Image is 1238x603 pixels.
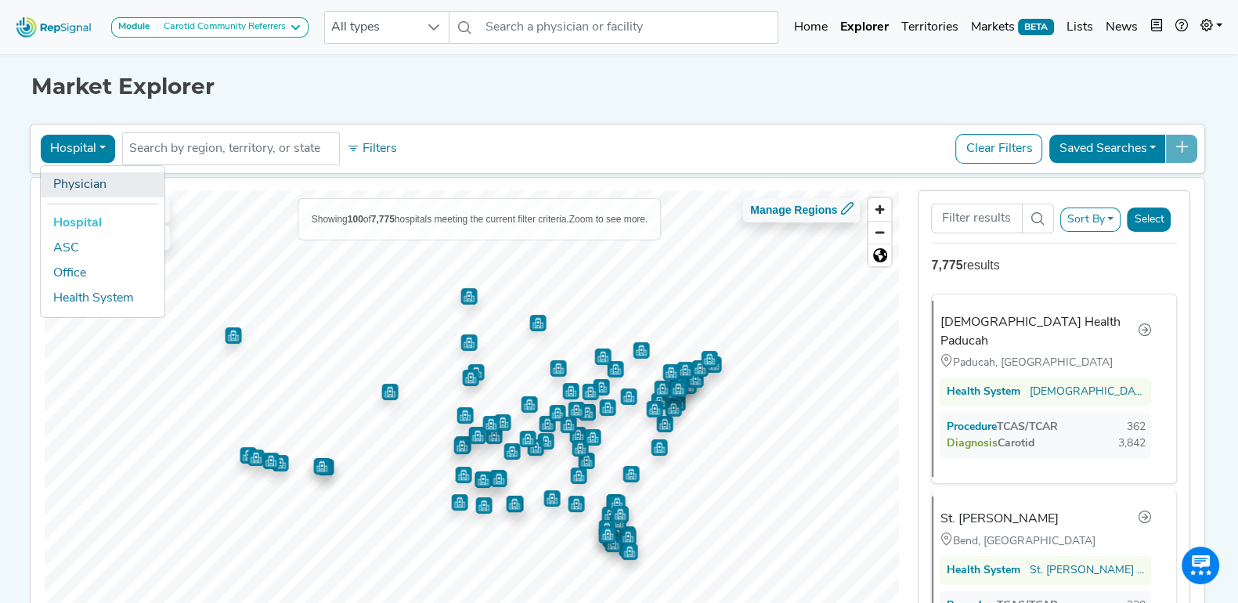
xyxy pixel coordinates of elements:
div: Map marker [620,388,637,405]
div: Map marker [598,520,615,536]
div: Map marker [599,399,615,416]
a: Home [788,12,834,43]
button: Zoom in [868,198,891,221]
a: Explorer [834,12,895,43]
div: Map marker [539,416,555,432]
input: Search a physician or facility [479,11,778,44]
div: Map marker [469,428,485,444]
a: Territories [895,12,965,43]
div: Map marker [506,496,522,512]
span: BETA [1018,19,1054,34]
div: Map marker [272,455,288,471]
div: Map marker [670,381,686,397]
div: Map marker [560,417,576,433]
div: Map marker [677,362,693,378]
div: Map marker [460,334,477,351]
div: Map marker [475,497,492,514]
div: Map marker [454,436,471,453]
div: Map marker [568,402,584,418]
div: Carotid [946,435,1034,452]
div: Map marker [457,407,473,424]
div: Map marker [240,447,256,464]
div: Map marker [467,364,484,381]
div: Map marker [598,527,615,543]
div: Map marker [669,381,685,397]
div: Map marker [451,494,467,511]
button: Filters [343,135,401,162]
div: Map marker [669,395,685,411]
div: Map marker [490,471,507,487]
div: Map marker [607,361,623,377]
div: Map marker [633,342,649,359]
div: Map marker [455,467,471,483]
button: Saved Searches [1049,134,1166,164]
a: St. [PERSON_NAME] Health System, Inc. [1029,562,1145,579]
div: Map marker [315,458,331,475]
span: Reset zoom [868,244,891,266]
div: Map marker [664,384,680,400]
button: ModuleCarotid Community Referrers [111,17,309,38]
div: Map marker [543,490,560,507]
div: Map marker [612,507,628,523]
a: Lists [1060,12,1099,43]
a: MarketsBETA [965,12,1060,43]
a: Hospital [41,211,164,236]
div: Map marker [701,351,717,367]
span: Zoom to see more. [569,214,648,225]
div: Map marker [572,440,588,457]
div: Map marker [489,470,506,486]
div: Map marker [468,427,485,443]
div: Bend, [GEOGRAPHIC_DATA] [940,533,1151,550]
div: Map marker [578,453,594,469]
a: ASC [41,236,164,261]
div: 3,842 [1117,435,1145,452]
div: Map marker [651,439,667,456]
div: Map marker [579,404,595,421]
b: 100 [348,214,363,225]
input: Search Term [931,204,1022,233]
div: Map marker [562,383,579,399]
div: Map marker [612,506,628,522]
span: Zoom out [868,222,891,244]
div: Map marker [462,370,478,386]
div: Map marker [482,416,499,432]
strong: Module [118,22,150,31]
div: Map marker [705,356,721,373]
div: Map marker [656,416,673,432]
div: Map marker [550,360,566,377]
div: Map marker [529,315,546,331]
a: Go to hospital profile [1137,509,1151,529]
div: Map marker [317,459,334,475]
div: Map marker [651,393,667,410]
div: Map marker [619,540,635,557]
div: Map marker [247,450,264,466]
div: Map marker [593,379,609,395]
div: Map marker [460,288,477,305]
div: Map marker [527,439,543,456]
div: Map marker [569,427,586,443]
div: Map marker [623,466,639,482]
div: Map marker [662,364,679,381]
div: Map marker [582,384,598,400]
div: Map marker [608,495,625,511]
div: TCAS/TCAR [946,419,1057,435]
div: Map marker [687,371,703,388]
div: Map marker [584,429,601,446]
div: Map marker [599,526,615,543]
div: Map marker [225,327,241,344]
div: Map marker [609,514,626,530]
b: 7,775 [371,214,395,225]
a: Health System [41,286,164,311]
div: Map marker [570,468,587,484]
div: St. [PERSON_NAME] [940,510,1058,529]
input: Search by region, territory, or state [129,139,333,158]
button: Sort By [1060,208,1121,232]
strong: 7,775 [931,258,962,272]
span: All types [325,12,419,43]
div: Map marker [494,414,511,431]
div: Map marker [453,438,470,454]
h1: Market Explorer [31,74,1207,100]
a: Physician [41,172,164,197]
button: Hospital [40,134,116,164]
div: Health System [946,562,1020,579]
